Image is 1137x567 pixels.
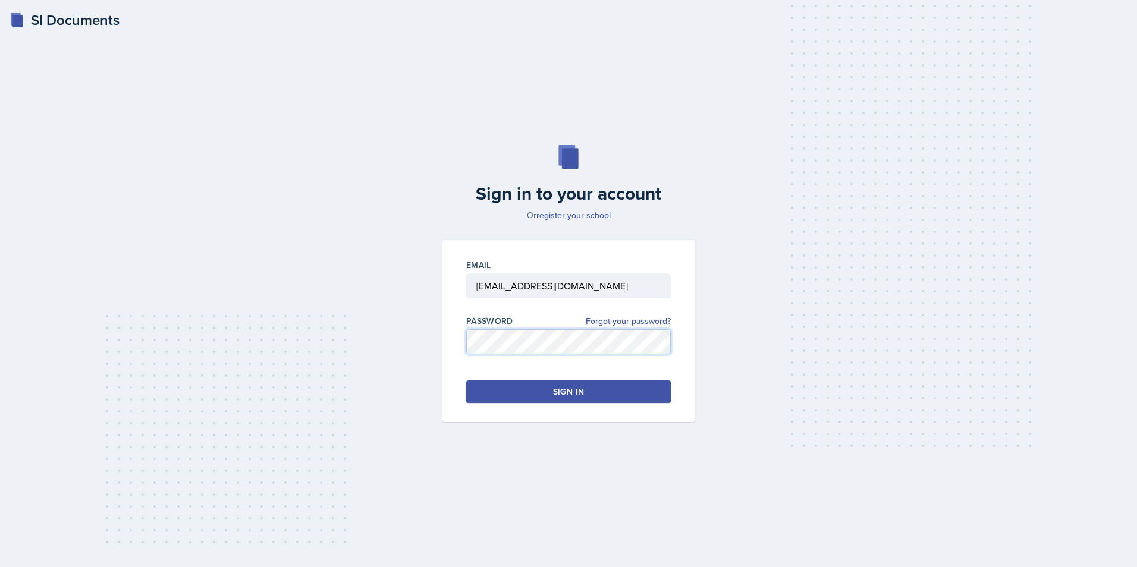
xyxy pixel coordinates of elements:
div: Sign in [553,386,584,398]
a: SI Documents [10,10,120,31]
label: Password [466,315,513,327]
h2: Sign in to your account [435,183,702,204]
p: Or [435,209,702,221]
a: register your school [536,209,611,221]
button: Sign in [466,380,671,403]
label: Email [466,259,491,271]
a: Forgot your password? [586,315,671,327]
input: Email [466,273,671,298]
